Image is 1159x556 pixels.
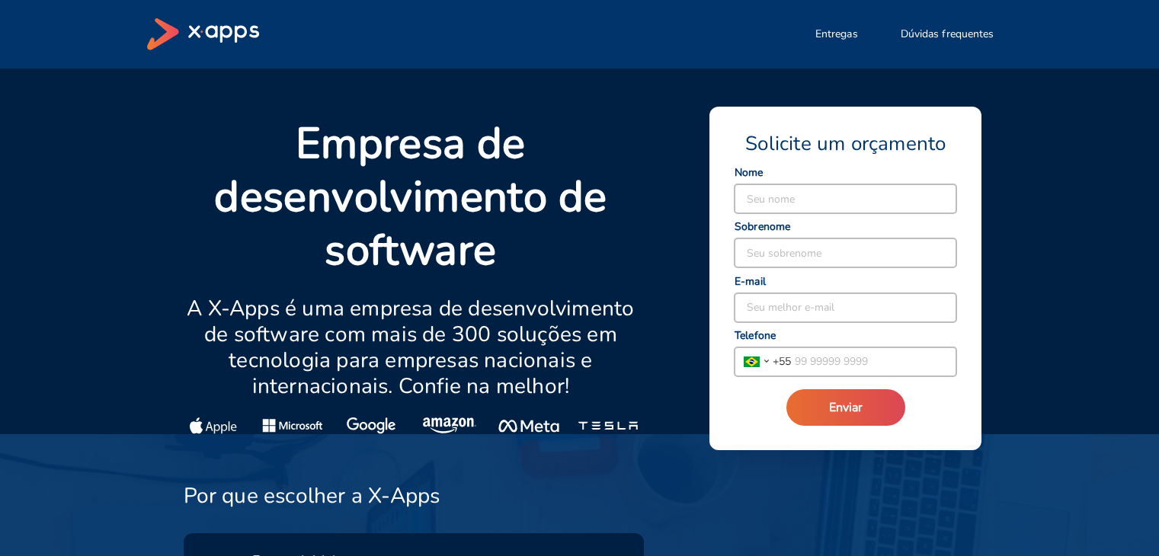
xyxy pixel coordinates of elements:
[815,27,858,42] span: Entregas
[745,131,946,157] span: Solicite um orçamento
[797,19,876,50] button: Entregas
[184,483,440,509] h3: Por que escolher a X-Apps
[735,238,956,267] input: Seu sobrenome
[262,417,322,434] img: Microsoft
[347,417,396,434] img: Google
[901,27,994,42] span: Dúvidas frequentes
[190,417,237,434] img: Apple
[735,184,956,213] input: Seu nome
[578,417,638,434] img: Tesla
[423,417,478,434] img: Amazon
[498,417,559,434] img: Meta
[184,296,639,399] p: A X-Apps é uma empresa de desenvolvimento de software com mais de 300 soluções em tecnologia para...
[184,117,639,277] p: Empresa de desenvolvimento de software
[786,389,905,426] button: Enviar
[829,399,863,416] span: Enviar
[791,347,956,376] input: 99 99999 9999
[735,293,956,322] input: Seu melhor e-mail
[882,19,1013,50] button: Dúvidas frequentes
[773,353,791,369] span: + 55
